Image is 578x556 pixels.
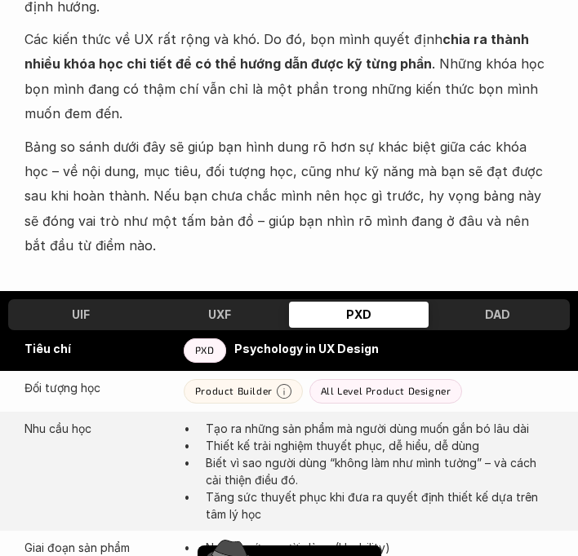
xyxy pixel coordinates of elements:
p: Các kiến thức về UX rất rộng và khó. Do đó, bọn mình quyết định . Những khóa học bọn mình đang có... [24,27,554,126]
h3: UXF [208,307,231,321]
p: Nhu cầu học [24,420,167,437]
h3: DAD [485,307,510,321]
p: Tăng sức thuyết phục khi đưa ra quyết định thiết kế dựa trên tâm lý học [206,488,554,523]
p: Đối tượng học [24,379,167,396]
p: Thiết kế trải nghiệm thuyết phục, dễ hiểu, dễ dùng [206,437,554,454]
strong: Psychology in UX Design [234,342,379,355]
p: Product Builder [195,385,273,396]
p: All Level Product Designer [321,385,451,396]
p: Bảng so sánh dưới đây sẽ giúp bạn hình dung rõ hơn sự khác biệt giữa các khóa học – về nội dung, ... [24,135,554,258]
strong: Tiêu chí [24,342,71,355]
p: Biết vì sao người dùng “không làm như mình tưởng” – và cách cải thiện điều đó. [206,454,554,488]
p: Tạo ra những sản phẩm mà người dùng muốn gắn bó lâu dài [206,420,554,437]
h3: PXD [346,307,371,321]
h3: UIF [72,307,90,321]
p: PXD [195,344,215,355]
